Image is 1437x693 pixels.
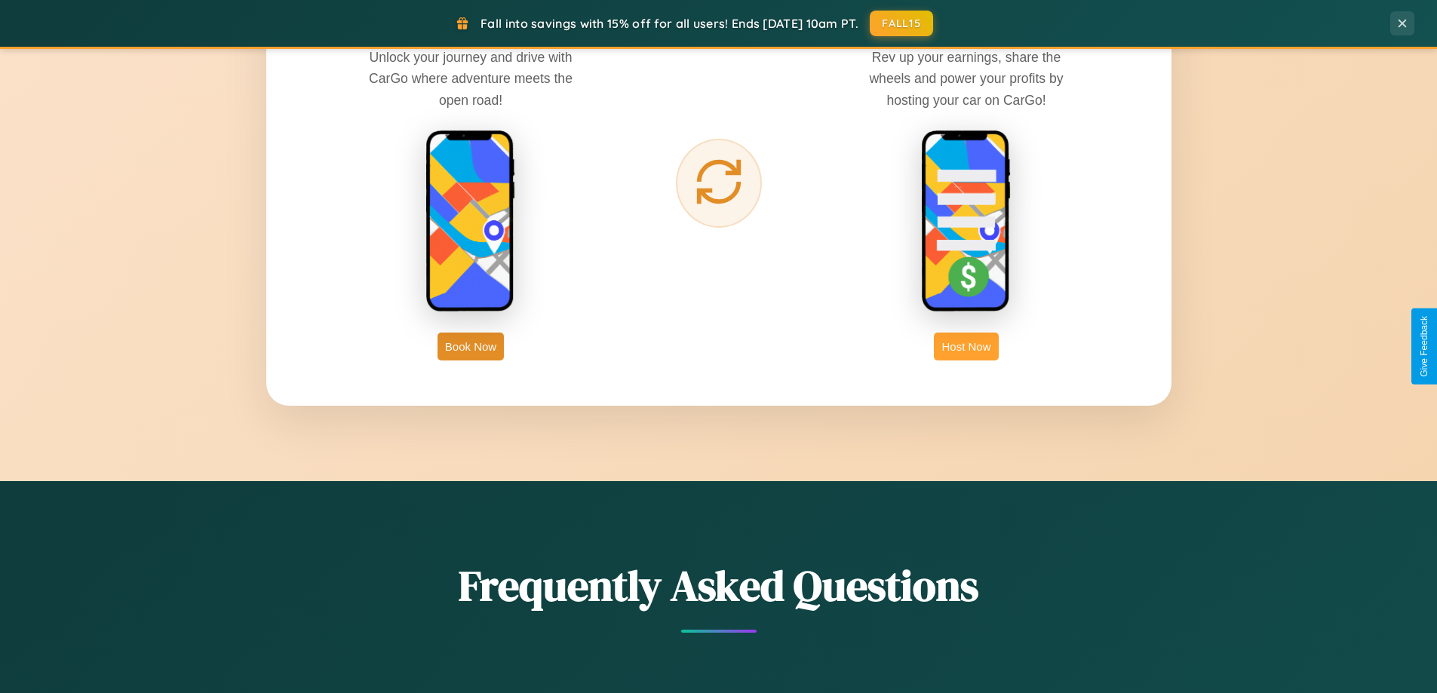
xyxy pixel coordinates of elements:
h2: Frequently Asked Questions [266,557,1171,615]
span: Fall into savings with 15% off for all users! Ends [DATE] 10am PT. [481,16,858,31]
p: Rev up your earnings, share the wheels and power your profits by hosting your car on CarGo! [853,47,1079,110]
button: Book Now [438,333,504,360]
button: FALL15 [870,11,933,36]
img: host phone [921,130,1012,314]
img: rent phone [425,130,516,314]
div: Give Feedback [1419,316,1429,377]
p: Unlock your journey and drive with CarGo where adventure meets the open road! [358,47,584,110]
button: Host Now [934,333,998,360]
